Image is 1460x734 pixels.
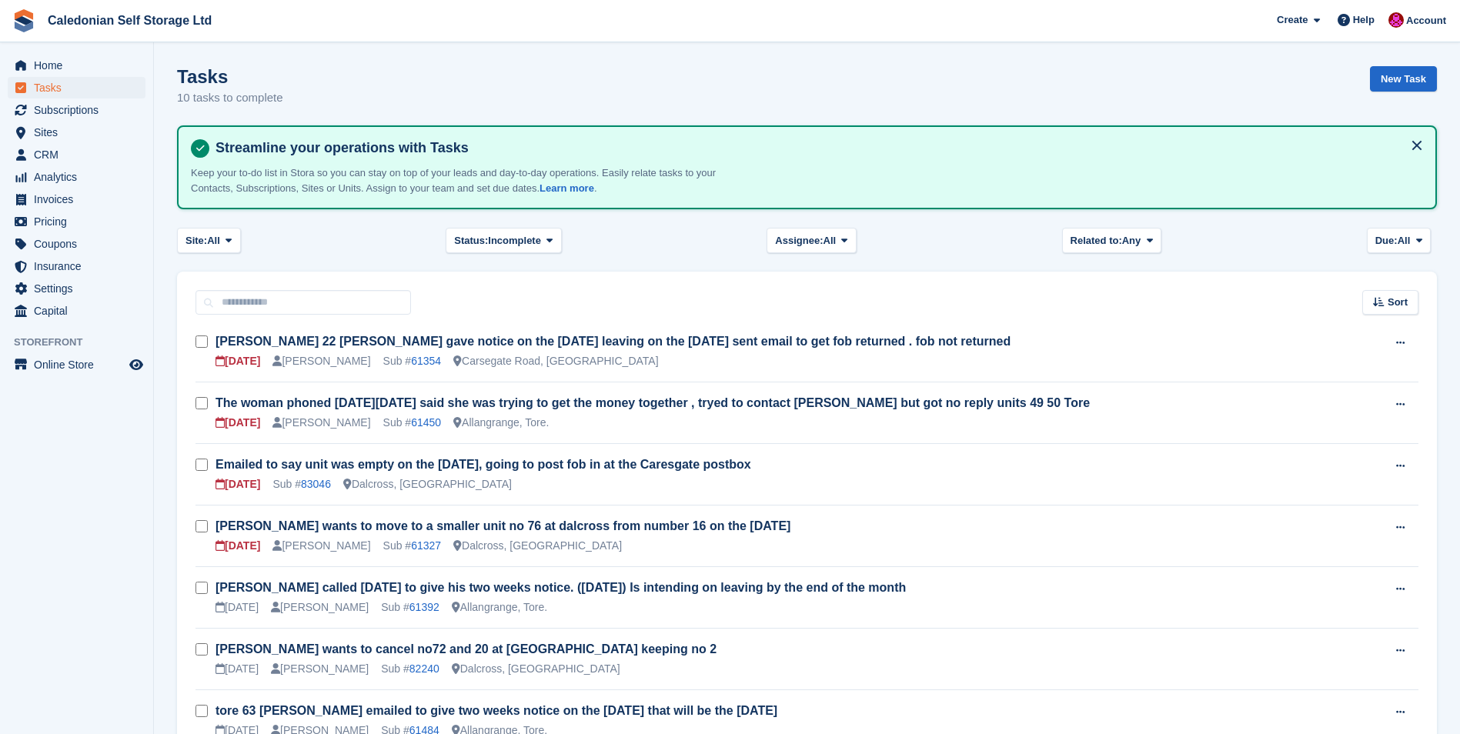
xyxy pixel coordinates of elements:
a: [PERSON_NAME] wants to move to a smaller unit no 76 at dalcross from number 16 on the [DATE] [215,519,790,532]
a: menu [8,189,145,210]
span: Storefront [14,335,153,350]
span: CRM [34,144,126,165]
div: Sub # [383,415,442,431]
a: Preview store [127,355,145,374]
div: Allangrange, Tore. [453,415,549,431]
a: 61354 [411,355,441,367]
p: 10 tasks to complete [177,89,283,107]
span: Tasks [34,77,126,98]
a: [PERSON_NAME] wants to cancel no72 and 20 at [GEOGRAPHIC_DATA] keeping no 2 [215,642,717,656]
div: Sub # [383,538,442,554]
span: Status: [454,233,488,249]
a: 83046 [301,478,331,490]
span: Sites [34,122,126,143]
div: [DATE] [215,415,260,431]
button: Related to: Any [1062,228,1161,253]
span: Account [1406,13,1446,28]
div: [PERSON_NAME] [272,353,370,369]
a: 61450 [411,416,441,429]
span: Analytics [34,166,126,188]
a: Learn more [540,182,594,194]
img: Donald Mathieson [1388,12,1404,28]
div: [DATE] [215,599,259,616]
a: Emailed to say unit was empty on the [DATE], going to post fob in at the Caresgate postbox [215,458,751,471]
button: Status: Incomplete [446,228,561,253]
span: Capital [34,300,126,322]
a: menu [8,354,145,375]
button: Assignee: All [767,228,857,253]
a: Caledonian Self Storage Ltd [42,8,218,33]
div: Sub # [381,661,439,677]
div: Sub # [381,599,439,616]
a: [PERSON_NAME] 22 [PERSON_NAME] gave notice on the [DATE] leaving on the [DATE] sent email to get ... [215,335,1011,348]
div: Sub # [272,476,331,492]
span: Incomplete [488,233,541,249]
span: All [824,233,837,249]
span: Sort [1388,295,1408,310]
div: Dalcross, [GEOGRAPHIC_DATA] [343,476,512,492]
span: Settings [34,278,126,299]
span: Pricing [34,211,126,232]
a: menu [8,77,145,98]
a: 82240 [409,662,439,675]
div: [DATE] [215,661,259,677]
a: 61327 [411,539,441,552]
span: Subscriptions [34,99,126,121]
span: Help [1353,12,1375,28]
p: Keep your to-do list in Stora so you can stay on top of your leads and day-to-day operations. Eas... [191,165,730,195]
span: Site: [185,233,207,249]
div: [DATE] [215,476,260,492]
div: Dalcross, [GEOGRAPHIC_DATA] [453,538,622,554]
div: Dalcross, [GEOGRAPHIC_DATA] [452,661,620,677]
div: Carsegate Road, [GEOGRAPHIC_DATA] [453,353,658,369]
a: [PERSON_NAME] called [DATE] to give his two weeks notice. ([DATE]) Is intending on leaving by the... [215,581,906,594]
span: Insurance [34,255,126,277]
button: Due: All [1367,228,1431,253]
div: [PERSON_NAME] [272,538,370,554]
span: All [207,233,220,249]
span: All [1398,233,1411,249]
div: [PERSON_NAME] [272,415,370,431]
div: [PERSON_NAME] [271,599,369,616]
span: Any [1122,233,1141,249]
a: tore 63 [PERSON_NAME] emailed to give two weeks notice on the [DATE] that will be the [DATE] [215,704,777,717]
a: The woman phoned [DATE][DATE] said she was trying to get the money together , tryed to contact [P... [215,396,1090,409]
a: New Task [1370,66,1437,92]
h1: Tasks [177,66,283,87]
a: menu [8,300,145,322]
span: Related to: [1071,233,1122,249]
a: menu [8,255,145,277]
a: menu [8,122,145,143]
div: Sub # [383,353,442,369]
a: menu [8,211,145,232]
div: [DATE] [215,538,260,554]
div: [PERSON_NAME] [271,661,369,677]
span: Online Store [34,354,126,375]
span: Due: [1375,233,1398,249]
a: menu [8,144,145,165]
a: menu [8,166,145,188]
img: stora-icon-8386f47178a22dfd0bd8f6a31ec36ba5ce8667c1dd55bd0f319d3a0aa187defe.svg [12,9,35,32]
a: menu [8,278,145,299]
div: Allangrange, Tore. [452,599,547,616]
span: Coupons [34,233,126,255]
span: Invoices [34,189,126,210]
a: menu [8,99,145,121]
button: Site: All [177,228,241,253]
div: [DATE] [215,353,260,369]
a: menu [8,233,145,255]
a: 61392 [409,601,439,613]
h4: Streamline your operations with Tasks [209,139,1423,157]
span: Assignee: [775,233,823,249]
span: Create [1277,12,1308,28]
a: menu [8,55,145,76]
span: Home [34,55,126,76]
